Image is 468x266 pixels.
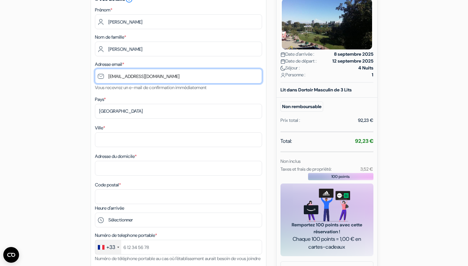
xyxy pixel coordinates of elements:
small: Taxes et frais de propriété: [280,166,332,172]
span: Chaque 100 points = 1,00 € en cartes-cadeaux [288,235,366,251]
b: Lit dans Dortoir Masculin de 3 Lits [280,87,352,93]
input: Entrer adresse e-mail [95,69,262,84]
label: Ville [95,124,105,131]
strong: 4 Nuits [358,65,373,71]
strong: 1 [372,71,373,78]
img: user_icon.svg [280,73,285,78]
input: Entrer le nom de famille [95,42,262,56]
span: 100 points [331,174,350,180]
img: gift_card_hero_new.png [304,189,350,222]
span: Date d'arrivée : [280,51,314,58]
div: +33 [106,243,115,251]
label: Pays [95,96,106,103]
label: Adresse du domicile [95,153,137,160]
label: Numéro de telephone portable [95,232,157,239]
small: 3,52 € [360,166,373,172]
strong: 8 septembre 2025 [334,51,373,58]
div: Prix total : [280,117,300,124]
img: calendar.svg [280,52,285,57]
img: calendar.svg [280,59,285,64]
span: Total: [280,137,292,145]
label: Heure d'arrivée [95,205,124,212]
input: 6 12 34 56 78 [95,240,262,255]
label: Prénom [95,7,112,13]
label: Adresse email [95,61,124,68]
small: Non remboursable [280,102,323,112]
div: 92,23 € [358,117,373,124]
input: Entrez votre prénom [95,14,262,29]
button: Ouvrir le widget CMP [3,247,19,263]
span: Remportez 100 points avec cette réservation ! [288,221,366,235]
span: Date de départ : [280,58,317,65]
img: moon.svg [280,66,285,71]
small: Non inclus [280,158,301,164]
div: France: +33 [95,240,121,254]
span: Séjour : [280,65,300,71]
label: Nom de famille [95,34,126,41]
strong: 12 septembre 2025 [332,58,373,65]
strong: 92,23 € [355,138,373,144]
span: Personne : [280,71,305,78]
small: Numéro de téléphone portable au cas où l'établissement aurait besoin de vous joindre [95,256,260,261]
label: Code postal [95,181,121,188]
small: Vous recevrez un e-mail de confirmation immédiatement [95,85,207,90]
